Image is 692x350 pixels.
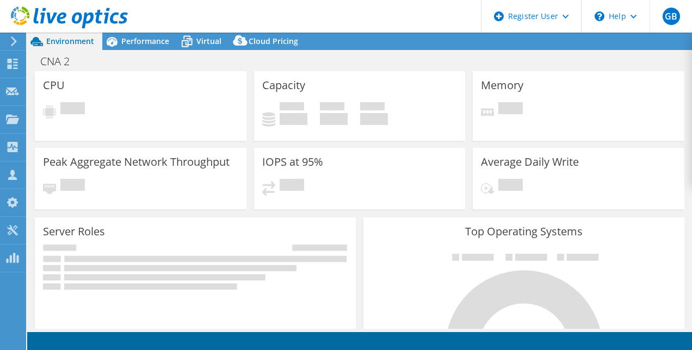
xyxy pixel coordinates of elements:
[196,36,221,46] span: Virtual
[249,36,298,46] span: Cloud Pricing
[46,36,94,46] span: Environment
[360,113,388,125] h4: 0 GiB
[262,156,323,168] h3: IOPS at 95%
[43,156,230,168] h3: Peak Aggregate Network Throughput
[498,179,523,193] span: Pending
[360,102,385,113] span: Total
[595,11,604,21] svg: \n
[60,102,85,117] span: Pending
[43,226,105,237] h3: Server Roles
[372,226,676,237] h3: Top Operating Systems
[43,79,65,91] h3: CPU
[498,102,523,117] span: Pending
[121,36,169,46] span: Performance
[280,179,304,193] span: Pending
[280,113,307,125] h4: 0 GiB
[35,55,86,67] h1: CNA 2
[320,102,344,113] span: Free
[60,179,85,193] span: Pending
[262,79,305,91] h3: Capacity
[663,8,680,25] span: GB
[481,79,523,91] h3: Memory
[481,156,579,168] h3: Average Daily Write
[320,113,348,125] h4: 0 GiB
[280,102,304,113] span: Used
